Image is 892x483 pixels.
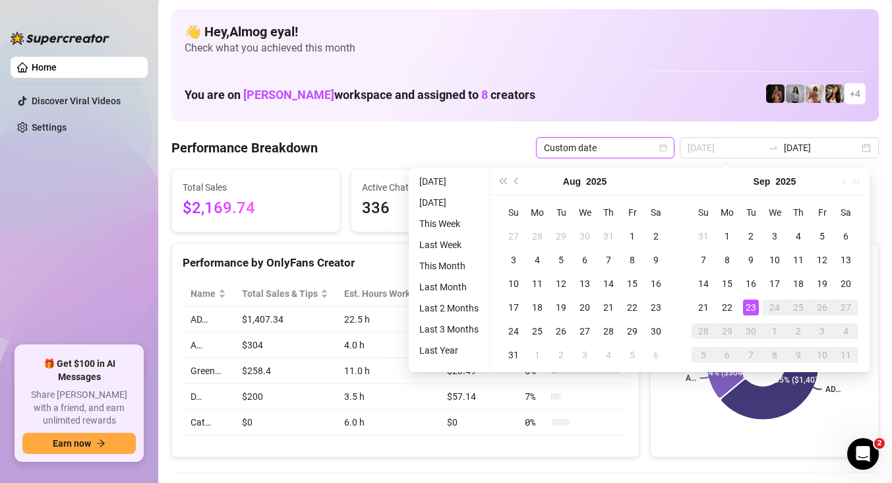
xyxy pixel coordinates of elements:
button: Choose a month [754,168,771,195]
div: 3 [814,323,830,339]
div: 27 [577,323,593,339]
button: Earn nowarrow-right [22,433,136,454]
div: 25 [529,323,545,339]
td: 2025-08-13 [573,272,597,296]
span: Share [PERSON_NAME] with a friend, and earn unlimited rewards [22,389,136,428]
td: 2025-09-04 [597,343,620,367]
div: 14 [696,276,711,292]
div: 26 [814,300,830,315]
div: 8 [767,347,783,363]
div: 28 [601,323,616,339]
td: 2025-10-06 [715,343,739,367]
div: 29 [719,323,735,339]
button: Choose a month [563,168,581,195]
div: 14 [601,276,616,292]
th: Fr [810,201,834,224]
th: Mo [715,201,739,224]
td: 2025-09-30 [739,319,763,343]
div: 21 [601,300,616,315]
div: 11 [790,252,806,268]
td: 2025-10-09 [787,343,810,367]
td: 2025-08-19 [549,296,573,319]
img: D [766,84,785,103]
div: 11 [529,276,545,292]
div: 5 [553,252,569,268]
td: 2025-07-30 [573,224,597,248]
td: $304 [234,333,336,358]
th: Sa [644,201,668,224]
td: 2025-09-25 [787,296,810,319]
div: 26 [553,323,569,339]
h4: Performance Breakdown [171,139,318,157]
div: 30 [577,228,593,244]
td: 2025-10-01 [763,319,787,343]
iframe: Intercom live chat [847,438,879,470]
div: 24 [767,300,783,315]
div: 1 [624,228,640,244]
div: 22 [624,300,640,315]
div: 7 [743,347,759,363]
div: 7 [696,252,711,268]
td: 2025-09-05 [810,224,834,248]
div: 12 [814,252,830,268]
span: 🎁 Get $100 in AI Messages [22,358,136,383]
div: 8 [719,252,735,268]
div: Performance by OnlyFans Creator [183,254,628,272]
div: 28 [696,323,711,339]
td: 2025-09-06 [834,224,858,248]
td: 2025-10-05 [692,343,715,367]
td: 2025-08-01 [620,224,644,248]
div: 31 [506,347,521,363]
td: 2025-09-22 [715,296,739,319]
div: 18 [529,300,545,315]
li: Last Month [414,279,484,295]
div: 2 [790,323,806,339]
div: 7 [601,252,616,268]
td: 2025-09-13 [834,248,858,272]
td: 2025-08-04 [525,248,549,272]
td: 2025-08-14 [597,272,620,296]
td: 11.0 h [336,358,439,384]
td: 2025-09-10 [763,248,787,272]
li: Last 2 Months [414,300,484,316]
div: 9 [648,252,664,268]
td: 2025-09-09 [739,248,763,272]
td: 2025-09-12 [810,248,834,272]
td: 2025-09-03 [573,343,597,367]
div: 4 [790,228,806,244]
h1: You are on workspace and assigned to creators [185,88,535,102]
span: Name [191,286,216,301]
td: 2025-07-27 [502,224,525,248]
div: 28 [529,228,545,244]
div: 13 [838,252,854,268]
a: Discover Viral Videos [32,96,121,106]
img: logo-BBDzfeDw.svg [11,32,109,45]
th: We [763,201,787,224]
td: 2025-09-08 [715,248,739,272]
input: Start date [688,141,763,155]
td: 2025-08-17 [502,296,525,319]
td: 2025-10-08 [763,343,787,367]
div: 3 [506,252,521,268]
div: 31 [696,228,711,244]
td: 2025-08-08 [620,248,644,272]
div: 30 [743,323,759,339]
div: 1 [529,347,545,363]
span: Check what you achieved this month [185,41,866,55]
td: 2025-08-27 [573,319,597,343]
div: 5 [814,228,830,244]
a: Home [32,62,57,73]
div: 5 [696,347,711,363]
span: 336 [362,196,508,221]
div: 27 [838,300,854,315]
th: Sa [834,201,858,224]
td: 2025-08-10 [502,272,525,296]
td: 2025-09-18 [787,272,810,296]
td: 2025-08-16 [644,272,668,296]
div: 2 [553,347,569,363]
div: 27 [506,228,521,244]
th: Th [597,201,620,224]
input: End date [784,141,859,155]
span: 8 [481,88,488,102]
span: 0 % [525,415,546,430]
